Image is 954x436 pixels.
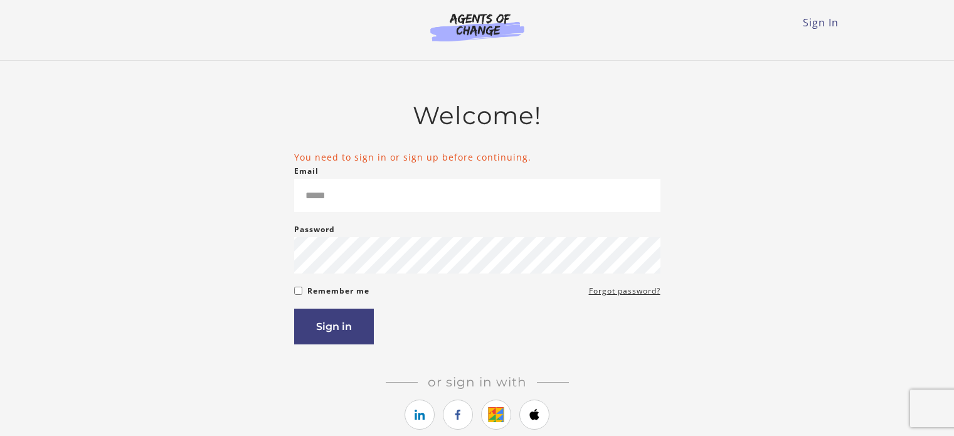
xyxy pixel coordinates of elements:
h2: Welcome! [294,101,660,130]
label: Remember me [307,284,369,299]
a: https://courses.thinkific.com/users/auth/facebook?ss%5Breferral%5D=&ss%5Buser_return_to%5D=%2Fcou... [443,400,473,430]
a: https://courses.thinkific.com/users/auth/apple?ss%5Breferral%5D=&ss%5Buser_return_to%5D=%2Fcourse... [519,400,549,430]
li: You need to sign in or sign up before continuing. [294,151,660,164]
a: https://courses.thinkific.com/users/auth/google?ss%5Breferral%5D=&ss%5Buser_return_to%5D=%2Fcours... [481,400,511,430]
a: Sign In [803,16,839,29]
label: Password [294,222,335,237]
a: Forgot password? [589,284,660,299]
label: Email [294,164,319,179]
button: Sign in [294,309,374,344]
span: Or sign in with [418,375,537,390]
a: https://courses.thinkific.com/users/auth/linkedin?ss%5Breferral%5D=&ss%5Buser_return_to%5D=%2Fcou... [405,400,435,430]
img: Agents of Change Logo [417,13,538,41]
